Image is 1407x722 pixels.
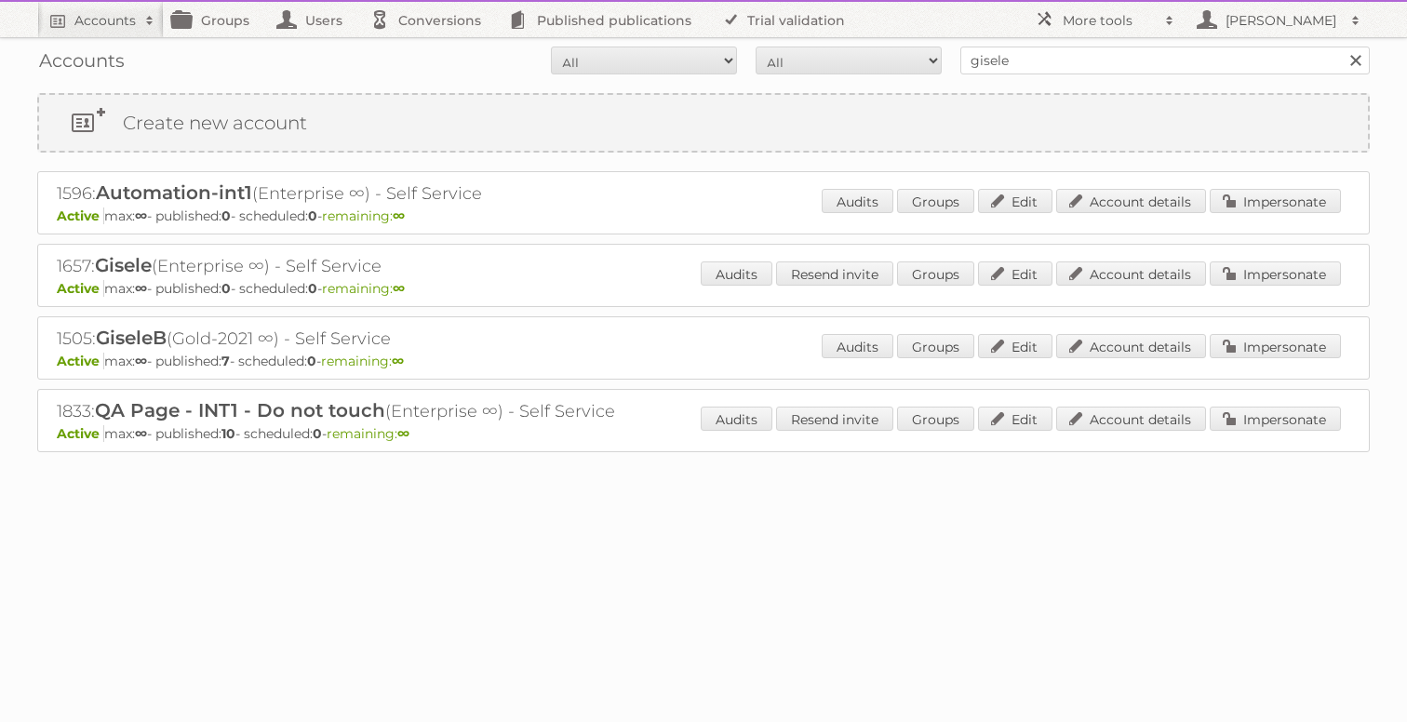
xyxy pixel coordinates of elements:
[322,207,405,224] span: remaining:
[1025,2,1184,37] a: More tools
[393,280,405,297] strong: ∞
[897,261,974,286] a: Groups
[1056,407,1206,431] a: Account details
[57,327,708,351] h2: 1505: (Gold-2021 ∞) - Self Service
[1063,11,1156,30] h2: More tools
[322,280,405,297] span: remaining:
[57,207,104,224] span: Active
[96,327,167,349] span: GiseleB
[1221,11,1342,30] h2: [PERSON_NAME]
[710,2,864,37] a: Trial validation
[57,181,708,206] h2: 1596: (Enterprise ∞) - Self Service
[135,353,147,369] strong: ∞
[1184,2,1370,37] a: [PERSON_NAME]
[57,425,104,442] span: Active
[1056,334,1206,358] a: Account details
[135,280,147,297] strong: ∞
[221,280,231,297] strong: 0
[164,2,268,37] a: Groups
[500,2,710,37] a: Published publications
[822,334,893,358] a: Audits
[1056,189,1206,213] a: Account details
[221,425,235,442] strong: 10
[392,353,404,369] strong: ∞
[776,407,893,431] a: Resend invite
[39,95,1368,151] a: Create new account
[221,207,231,224] strong: 0
[776,261,893,286] a: Resend invite
[268,2,361,37] a: Users
[1210,407,1341,431] a: Impersonate
[307,353,316,369] strong: 0
[57,353,104,369] span: Active
[135,425,147,442] strong: ∞
[57,207,1350,224] p: max: - published: - scheduled: -
[978,407,1052,431] a: Edit
[95,399,385,421] span: QA Page - INT1 - Do not touch
[1056,261,1206,286] a: Account details
[37,2,164,37] a: Accounts
[361,2,500,37] a: Conversions
[897,334,974,358] a: Groups
[308,207,317,224] strong: 0
[701,407,772,431] a: Audits
[57,280,104,297] span: Active
[221,353,230,369] strong: 7
[897,189,974,213] a: Groups
[308,280,317,297] strong: 0
[393,207,405,224] strong: ∞
[96,181,252,204] span: Automation-int1
[1210,334,1341,358] a: Impersonate
[57,425,1350,442] p: max: - published: - scheduled: -
[897,407,974,431] a: Groups
[321,353,404,369] span: remaining:
[57,399,708,423] h2: 1833: (Enterprise ∞) - Self Service
[57,353,1350,369] p: max: - published: - scheduled: -
[95,254,152,276] span: Gisele
[327,425,409,442] span: remaining:
[57,254,708,278] h2: 1657: (Enterprise ∞) - Self Service
[74,11,136,30] h2: Accounts
[313,425,322,442] strong: 0
[978,189,1052,213] a: Edit
[1210,189,1341,213] a: Impersonate
[978,261,1052,286] a: Edit
[822,189,893,213] a: Audits
[397,425,409,442] strong: ∞
[135,207,147,224] strong: ∞
[978,334,1052,358] a: Edit
[1210,261,1341,286] a: Impersonate
[57,280,1350,297] p: max: - published: - scheduled: -
[701,261,772,286] a: Audits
